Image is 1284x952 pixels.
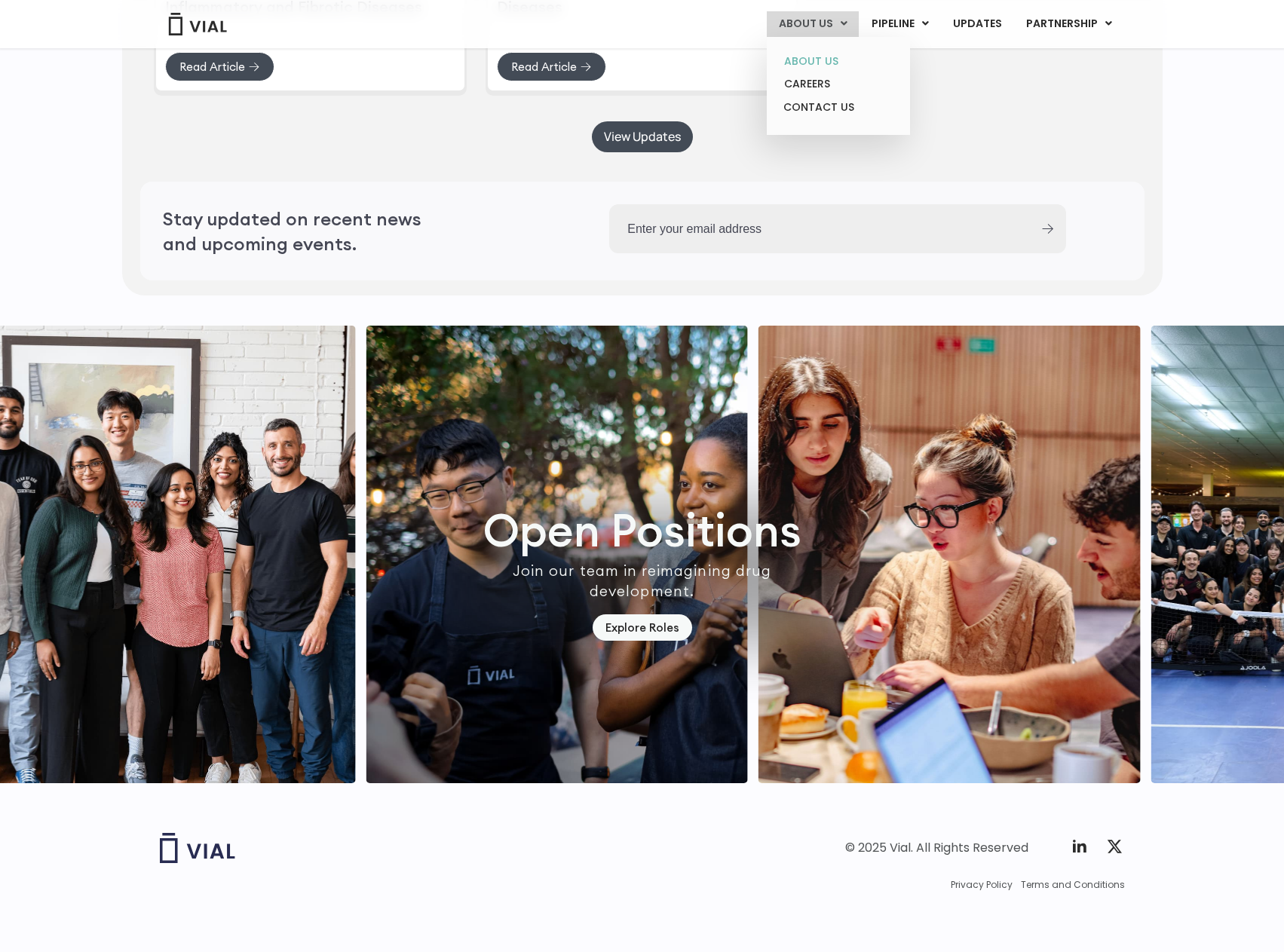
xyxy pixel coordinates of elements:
[163,207,457,256] h2: Stay updated on recent news and upcoming events.
[1042,224,1053,234] input: Submit
[941,11,1013,37] a: UPDATES
[165,52,274,81] a: Read Article
[604,131,681,142] span: View Updates
[609,204,1028,253] input: Enter your email address
[366,326,748,783] img: http://Group%20of%20people%20smiling%20wearing%20aprons
[497,52,606,81] a: Read Article
[845,840,1028,856] div: © 2025 Vial. All Rights Reserved
[772,96,904,120] a: CONTACT US
[860,11,940,37] a: PIPELINEMenu Toggle
[366,326,748,783] div: 1 / 7
[767,11,859,37] a: ABOUT USMenu Toggle
[511,61,577,72] span: Read Article
[772,50,904,73] a: ABOUT US
[772,72,904,96] a: CAREERS
[179,61,245,72] span: Read Article
[758,326,1140,783] div: 2 / 7
[592,121,693,152] a: View Updates
[1014,11,1124,37] a: PARTNERSHIPMenu Toggle
[167,13,228,35] img: Vial Logo
[951,878,1013,892] a: Privacy Policy
[593,614,692,641] a: Explore Roles
[1021,878,1125,892] a: Terms and Conditions
[160,833,235,863] img: Vial logo wih "Vial" spelled out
